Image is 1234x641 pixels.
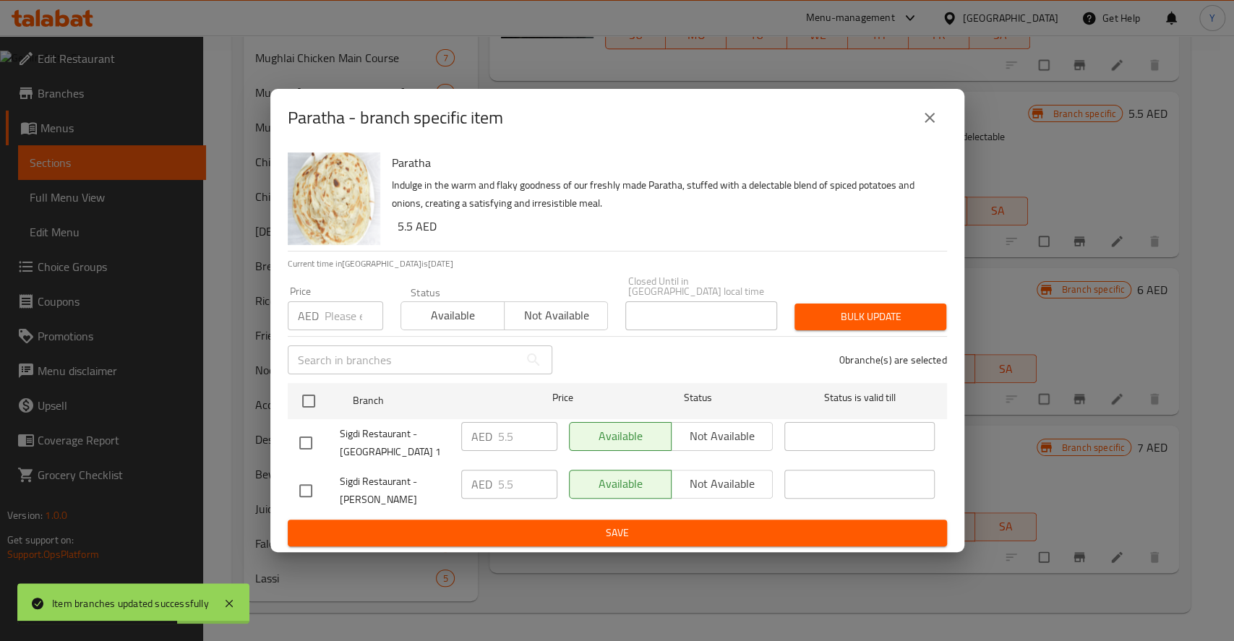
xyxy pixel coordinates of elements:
p: Indulge in the warm and flaky goodness of our freshly made Paratha, stuffed with a delectable ble... [392,176,935,212]
h6: 5.5 AED [398,216,935,236]
input: Please enter price [498,470,557,499]
p: 0 branche(s) are selected [839,353,947,367]
input: Please enter price [498,422,557,451]
p: Current time in [GEOGRAPHIC_DATA] is [DATE] [288,257,947,270]
h6: Paratha [392,152,935,173]
button: Bulk update [794,304,946,330]
button: Save [288,520,947,546]
span: Status is valid till [784,389,935,407]
p: AED [471,476,492,493]
h2: Paratha - branch specific item [288,106,503,129]
button: close [912,100,947,135]
span: Sigdi Restaurant - [GEOGRAPHIC_DATA] 1 [340,425,450,461]
p: AED [471,428,492,445]
span: Sigdi Restaurant - [PERSON_NAME] [340,473,450,509]
span: Status [622,389,773,407]
span: Price [515,389,611,407]
span: Not available [510,305,602,326]
span: Save [299,524,935,542]
div: Item branches updated successfully [52,595,209,611]
span: Available [407,305,499,326]
img: Paratha [288,152,380,245]
span: Bulk update [806,308,935,326]
span: Branch [353,392,503,410]
input: Please enter price [325,301,383,330]
button: Not available [504,301,608,330]
p: AED [298,307,319,324]
input: Search in branches [288,345,519,374]
button: Available [400,301,505,330]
